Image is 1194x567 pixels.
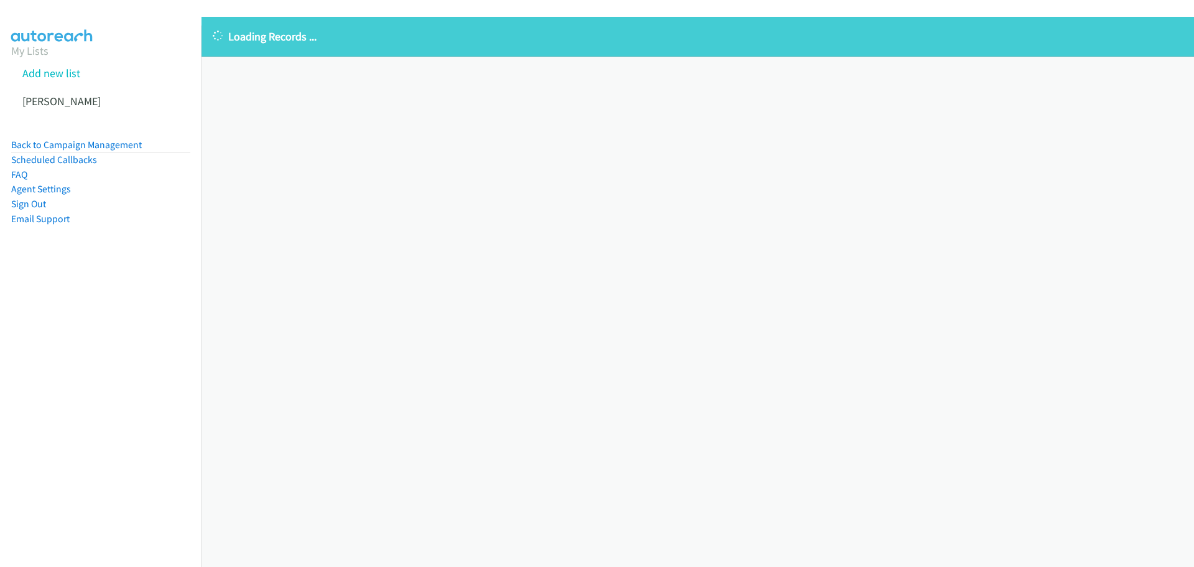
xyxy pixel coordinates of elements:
[11,154,97,166] a: Scheduled Callbacks
[213,28,1183,45] p: Loading Records ...
[11,198,46,210] a: Sign Out
[22,94,101,108] a: [PERSON_NAME]
[11,213,70,225] a: Email Support
[11,44,49,58] a: My Lists
[22,66,80,80] a: Add new list
[11,139,142,151] a: Back to Campaign Management
[11,169,27,180] a: FAQ
[11,183,71,195] a: Agent Settings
